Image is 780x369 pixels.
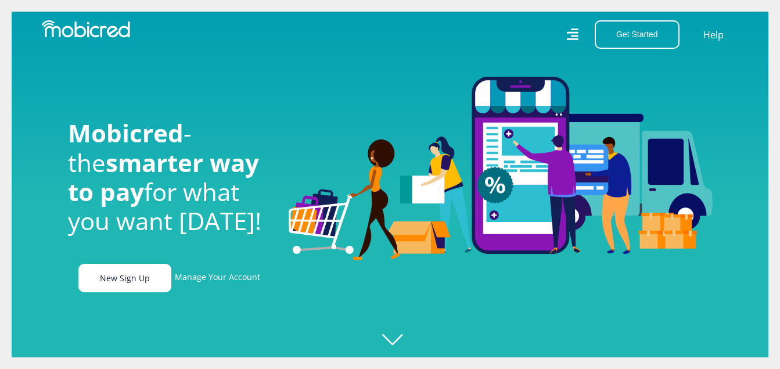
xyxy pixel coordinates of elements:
a: Manage Your Account [175,264,260,292]
button: Get Started [595,20,680,49]
a: New Sign Up [78,264,171,292]
a: Help [703,27,724,42]
span: smarter way to pay [68,146,259,208]
img: Welcome to Mobicred [289,77,713,260]
span: Mobicred [68,116,184,149]
img: Mobicred [42,20,130,38]
h1: - the for what you want [DATE]! [68,119,271,236]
